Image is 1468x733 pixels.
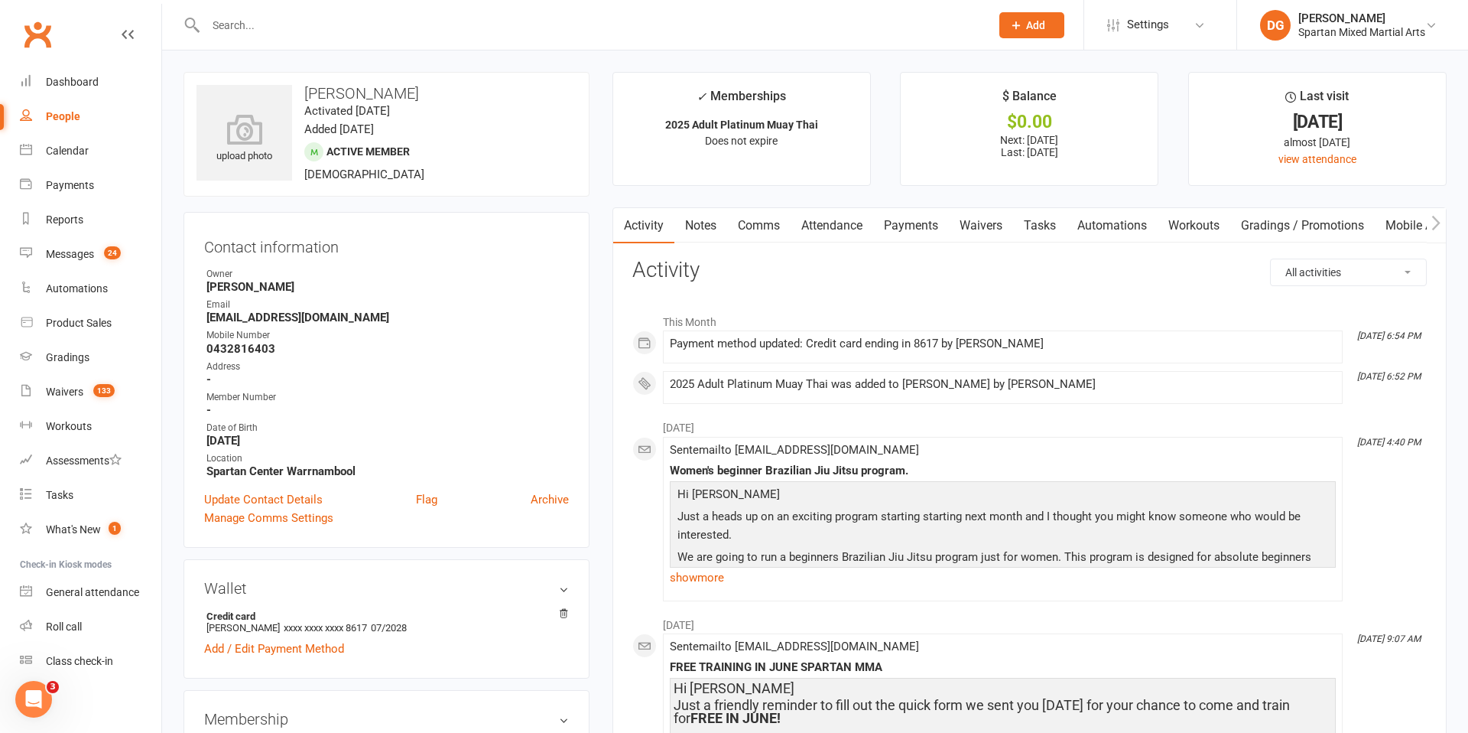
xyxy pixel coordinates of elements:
[949,208,1013,243] a: Waivers
[873,208,949,243] a: Payments
[1298,25,1425,39] div: Spartan Mixed Martial Arts
[1285,86,1349,114] div: Last visit
[20,610,161,644] a: Roll call
[20,168,161,203] a: Payments
[46,621,82,633] div: Roll call
[670,464,1336,477] div: Women's beginner Brazilian Jiu Jitsu program.
[1375,208,1457,243] a: Mobile App
[15,681,52,718] iframe: Intercom live chat
[670,567,1336,588] a: show more
[674,208,727,243] a: Notes
[371,622,407,634] span: 07/2028
[206,611,561,622] strong: Credit card
[20,478,161,513] a: Tasks
[791,208,873,243] a: Attendance
[46,213,83,226] div: Reports
[1026,19,1045,31] span: Add
[1230,208,1375,243] a: Gradings / Promotions
[1298,11,1425,25] div: [PERSON_NAME]
[206,267,569,282] div: Owner
[206,311,569,324] strong: [EMAIL_ADDRESS][DOMAIN_NAME]
[46,317,112,329] div: Product Sales
[690,710,781,726] b: FREE IN JUNE!
[206,451,569,466] div: Location
[204,509,333,527] a: Manage Comms Settings
[20,65,161,99] a: Dashboard
[18,15,57,54] a: Clubworx
[304,168,424,181] span: [DEMOGRAPHIC_DATA]
[109,522,121,535] span: 1
[20,409,161,444] a: Workouts
[670,337,1336,350] div: Payment method updated: Credit card ending in 8617 by [PERSON_NAME]
[206,298,569,312] div: Email
[206,390,569,405] div: Member Number
[46,145,89,157] div: Calendar
[196,85,576,102] h3: [PERSON_NAME]
[670,640,919,653] span: Sent email to [EMAIL_ADDRESS][DOMAIN_NAME]
[20,203,161,237] a: Reports
[1158,208,1230,243] a: Workouts
[914,114,1144,130] div: $0.00
[46,420,92,432] div: Workouts
[632,412,1427,436] li: [DATE]
[46,248,94,260] div: Messages
[20,272,161,306] a: Automations
[697,86,786,115] div: Memberships
[1203,114,1432,130] div: [DATE]
[632,259,1427,282] h3: Activity
[20,340,161,375] a: Gradings
[206,360,569,374] div: Address
[20,99,161,134] a: People
[206,280,569,294] strong: [PERSON_NAME]
[705,135,778,147] span: Does not expire
[727,208,791,243] a: Comms
[46,586,139,598] div: General attendance
[46,454,122,467] div: Assessments
[1357,331,1421,341] i: [DATE] 6:54 PM
[20,306,161,340] a: Product Sales
[632,306,1427,331] li: This Month
[20,375,161,409] a: Waivers 133
[674,682,1332,695] h5: Hi [PERSON_NAME]
[196,114,292,165] div: upload photo
[1203,134,1432,151] div: almost [DATE]
[204,711,569,728] h3: Membership
[20,513,161,547] a: What's New1
[20,134,161,168] a: Calendar
[206,328,569,343] div: Mobile Number
[1357,437,1421,448] i: [DATE] 4:40 PM
[204,490,323,509] a: Update Contact Details
[206,464,569,478] strong: Spartan Center Warrnambool
[284,622,367,634] span: xxxx xxxx xxxx 8617
[20,575,161,610] a: General attendance kiosk mode
[674,548,1332,588] p: We are going to run a beginners Brazilian Jiu Jitsu program just for women. This program is desig...
[416,490,437,509] a: Flag
[104,246,121,259] span: 24
[204,608,569,636] li: [PERSON_NAME]
[304,122,374,136] time: Added [DATE]
[613,208,674,243] a: Activity
[206,421,569,435] div: Date of Birth
[47,681,59,693] span: 3
[46,655,113,667] div: Class check-in
[1357,634,1421,644] i: [DATE] 9:07 AM
[93,384,115,397] span: 133
[670,443,919,457] span: Sent email to [EMAIL_ADDRESS][DOMAIN_NAME]
[46,489,73,501] div: Tasks
[632,609,1427,634] li: [DATE]
[697,90,706,104] i: ✓
[206,434,569,448] strong: [DATE]
[1002,86,1057,114] div: $ Balance
[1127,8,1169,42] span: Settings
[206,342,569,356] strong: 0432816403
[46,179,94,191] div: Payments
[20,444,161,478] a: Assessments
[204,233,569,256] h3: Contact information
[326,145,410,158] span: Active member
[674,699,1332,725] h5: Just a friendly reminder to fill out the quick form we sent you [DATE] for your chance to come an...
[1013,208,1067,243] a: Tasks
[46,282,108,295] div: Automations
[20,237,161,272] a: Messages 24
[46,351,89,363] div: Gradings
[46,76,99,88] div: Dashboard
